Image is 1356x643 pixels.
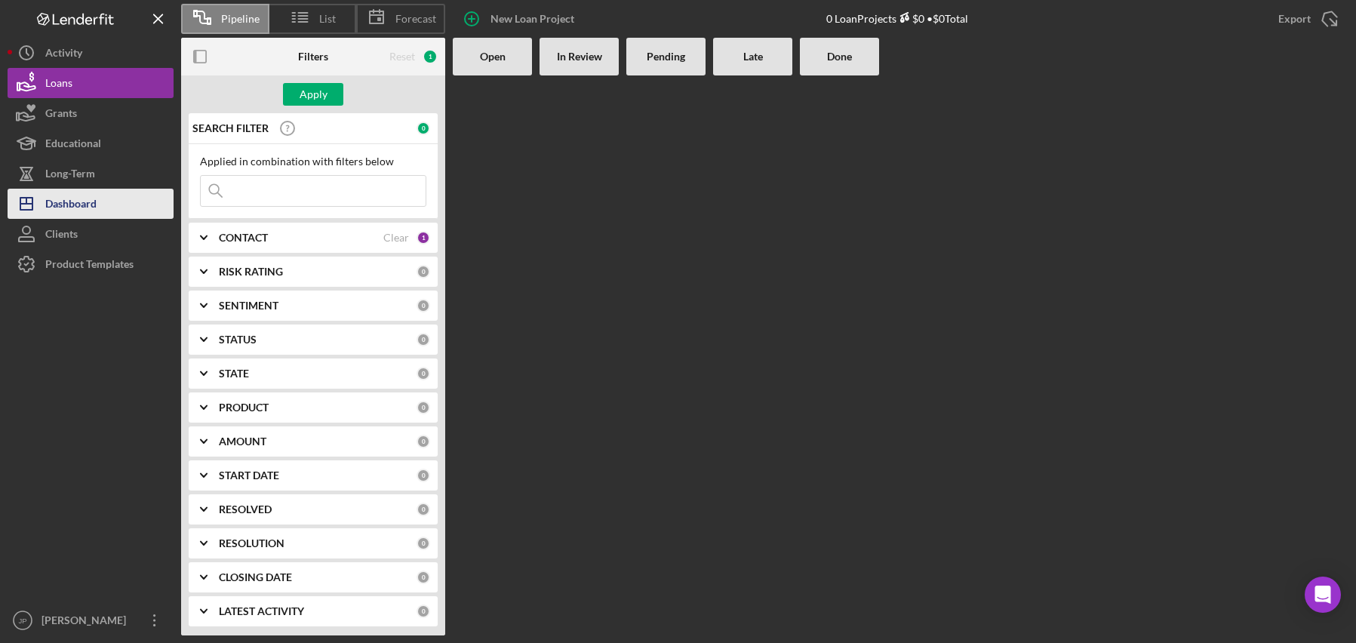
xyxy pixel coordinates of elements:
[1263,4,1348,34] button: Export
[221,13,260,25] span: Pipeline
[45,158,95,192] div: Long-Term
[417,367,430,380] div: 0
[417,333,430,346] div: 0
[319,13,336,25] span: List
[557,51,602,63] b: In Review
[8,158,174,189] button: Long-Term
[417,122,430,135] div: 0
[219,605,304,617] b: LATEST ACTIVITY
[417,571,430,584] div: 0
[8,98,174,128] button: Grants
[417,231,430,245] div: 1
[18,617,26,625] text: JP
[896,12,924,25] div: $0
[383,232,409,244] div: Clear
[417,605,430,618] div: 0
[219,401,269,414] b: PRODUCT
[298,51,328,63] b: Filters
[1278,4,1311,34] div: Export
[45,189,97,223] div: Dashboard
[283,83,343,106] button: Apply
[8,68,174,98] button: Loans
[45,38,82,72] div: Activity
[417,299,430,312] div: 0
[417,265,430,278] div: 0
[45,98,77,132] div: Grants
[647,51,685,63] b: Pending
[8,219,174,249] button: Clients
[219,266,283,278] b: RISK RATING
[743,51,763,63] b: Late
[219,503,272,515] b: RESOLVED
[389,51,415,63] div: Reset
[480,51,506,63] b: Open
[38,605,136,639] div: [PERSON_NAME]
[219,334,257,346] b: STATUS
[8,189,174,219] button: Dashboard
[1305,577,1341,613] div: Open Intercom Messenger
[8,249,174,279] button: Product Templates
[826,12,968,25] div: 0 Loan Projects • $0 Total
[490,4,574,34] div: New Loan Project
[417,469,430,482] div: 0
[219,537,284,549] b: RESOLUTION
[45,219,78,253] div: Clients
[219,571,292,583] b: CLOSING DATE
[200,155,426,168] div: Applied in combination with filters below
[219,300,278,312] b: SENTIMENT
[219,232,268,244] b: CONTACT
[423,49,438,64] div: 1
[417,401,430,414] div: 0
[8,128,174,158] button: Educational
[417,503,430,516] div: 0
[827,51,852,63] b: Done
[219,435,266,448] b: AMOUNT
[8,38,174,68] button: Activity
[417,435,430,448] div: 0
[45,249,134,283] div: Product Templates
[8,605,174,635] button: JP[PERSON_NAME]
[192,122,269,134] b: SEARCH FILTER
[300,83,327,106] div: Apply
[219,368,249,380] b: STATE
[395,13,436,25] span: Forecast
[45,128,101,162] div: Educational
[219,469,279,481] b: START DATE
[417,537,430,550] div: 0
[453,4,589,34] button: New Loan Project
[45,68,72,102] div: Loans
